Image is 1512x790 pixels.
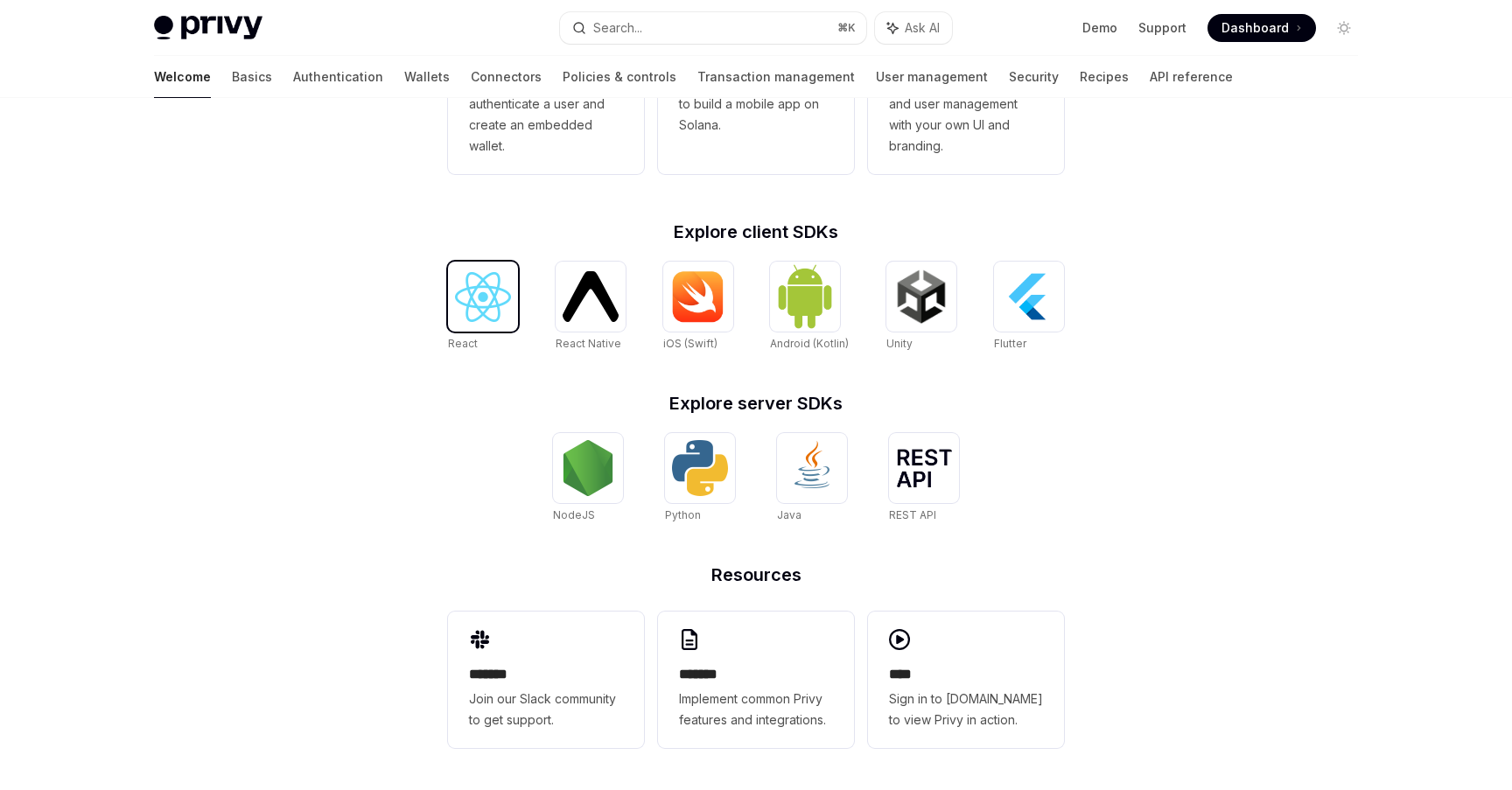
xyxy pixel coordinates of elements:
a: Policies & controls [563,56,676,98]
a: Wallets [404,56,450,98]
a: API reference [1150,56,1233,98]
a: ReactReact [448,262,518,353]
a: Support [1138,19,1186,37]
span: REST API [889,508,936,521]
h2: Resources [448,566,1064,584]
img: Unity [893,269,949,325]
span: Use the React SDK to authenticate a user and create an embedded wallet. [469,73,623,157]
button: Search...⌘K [560,12,866,44]
a: Authentication [293,56,383,98]
a: Android (Kotlin)Android (Kotlin) [770,262,849,353]
a: NodeJSNodeJS [553,433,623,524]
img: REST API [896,449,952,487]
img: React Native [563,271,619,321]
span: Use the React Native SDK to build a mobile app on Solana. [679,73,833,136]
h2: Explore client SDKs [448,223,1064,241]
a: User management [876,56,988,98]
span: ⌘ K [837,21,856,35]
a: Security [1009,56,1059,98]
a: Demo [1082,19,1117,37]
span: React Native [556,337,621,350]
span: Whitelabel login, wallets, and user management with your own UI and branding. [889,73,1043,157]
span: Python [665,508,701,521]
span: Android (Kotlin) [770,337,849,350]
a: Recipes [1080,56,1129,98]
a: JavaJava [777,433,847,524]
span: iOS (Swift) [663,337,717,350]
a: REST APIREST API [889,433,959,524]
img: React [455,272,511,322]
img: Java [784,440,840,496]
div: Search... [593,17,642,38]
a: **** **Join our Slack community to get support. [448,612,644,748]
a: **** **Implement common Privy features and integrations. [658,612,854,748]
a: Welcome [154,56,211,98]
button: Ask AI [875,12,952,44]
img: light logo [154,16,262,40]
span: React [448,337,478,350]
a: ****Sign in to [DOMAIN_NAME] to view Privy in action. [868,612,1064,748]
span: Flutter [994,337,1026,350]
a: Connectors [471,56,542,98]
a: React NativeReact Native [556,262,626,353]
img: Android (Kotlin) [777,263,833,329]
h2: Explore server SDKs [448,395,1064,412]
span: NodeJS [553,508,595,521]
span: Unity [886,337,913,350]
button: Toggle dark mode [1330,14,1358,42]
a: UnityUnity [886,262,956,353]
img: Python [672,440,728,496]
a: iOS (Swift)iOS (Swift) [663,262,733,353]
span: Java [777,508,801,521]
img: Flutter [1001,269,1057,325]
img: NodeJS [560,440,616,496]
span: Dashboard [1221,19,1289,37]
span: Implement common Privy features and integrations. [679,689,833,731]
span: Join our Slack community to get support. [469,689,623,731]
img: iOS (Swift) [670,270,726,323]
a: Basics [232,56,272,98]
a: Dashboard [1207,14,1316,42]
a: FlutterFlutter [994,262,1064,353]
span: Sign in to [DOMAIN_NAME] to view Privy in action. [889,689,1043,731]
span: Ask AI [905,19,940,37]
a: PythonPython [665,433,735,524]
a: Transaction management [697,56,855,98]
